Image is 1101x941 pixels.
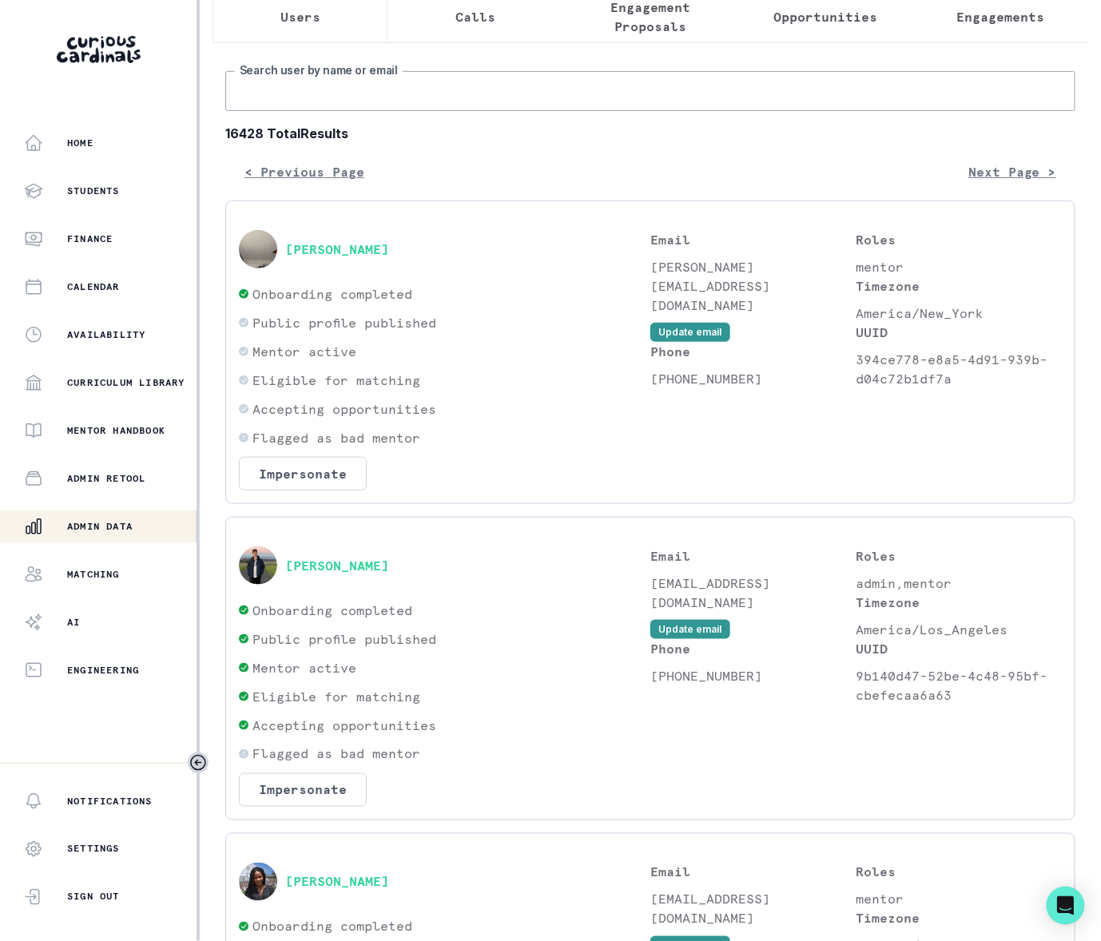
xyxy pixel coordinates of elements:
[650,666,857,685] p: [PHONE_NUMBER]
[857,639,1063,658] p: UUID
[67,424,165,437] p: Mentor Handbook
[252,313,436,332] p: Public profile published
[239,457,367,490] button: Impersonate
[252,601,412,620] p: Onboarding completed
[67,843,120,856] p: Settings
[857,909,1063,928] p: Timezone
[650,639,857,658] p: Phone
[252,917,412,936] p: Onboarding completed
[1047,887,1085,925] div: Open Intercom Messenger
[252,716,436,735] p: Accepting opportunities
[857,593,1063,612] p: Timezone
[857,620,1063,639] p: America/Los_Angeles
[67,795,153,808] p: Notifications
[225,124,1075,143] b: 16428 Total Results
[650,323,730,342] button: Update email
[857,666,1063,705] p: 9b140d47-52be-4c48-95bf-cbefecaa6a63
[857,890,1063,909] p: mentor
[949,156,1075,188] button: Next Page >
[857,276,1063,296] p: Timezone
[857,304,1063,323] p: America/New_York
[67,568,120,581] p: Matching
[650,546,857,566] p: Email
[67,185,120,197] p: Students
[285,241,389,257] button: [PERSON_NAME]
[252,687,420,706] p: Eligible for matching
[252,342,356,361] p: Mentor active
[285,874,389,890] button: [PERSON_NAME]
[455,7,495,26] p: Calls
[650,620,730,639] button: Update email
[252,629,436,649] p: Public profile published
[857,574,1063,593] p: admin,mentor
[67,232,113,245] p: Finance
[650,257,857,315] p: [PERSON_NAME][EMAIL_ADDRESS][DOMAIN_NAME]
[857,350,1063,388] p: 394ce778-e8a5-4d91-939b-d04c72b1df7a
[773,7,877,26] p: Opportunities
[252,371,420,390] p: Eligible for matching
[650,230,857,249] p: Email
[857,323,1063,342] p: UUID
[67,328,145,341] p: Availability
[650,574,857,612] p: [EMAIL_ADDRESS][DOMAIN_NAME]
[285,558,389,574] button: [PERSON_NAME]
[67,616,80,629] p: AI
[252,399,436,419] p: Accepting opportunities
[67,664,139,677] p: Engineering
[650,369,857,388] p: [PHONE_NUMBER]
[252,744,420,764] p: Flagged as bad mentor
[57,36,141,63] img: Curious Cardinals Logo
[252,428,420,447] p: Flagged as bad mentor
[239,773,367,807] button: Impersonate
[67,472,145,485] p: Admin Retool
[857,546,1063,566] p: Roles
[956,7,1044,26] p: Engagements
[67,891,120,903] p: Sign Out
[188,752,209,773] button: Toggle sidebar
[650,890,857,928] p: [EMAIL_ADDRESS][DOMAIN_NAME]
[67,137,93,149] p: Home
[857,257,1063,276] p: mentor
[67,280,120,293] p: Calendar
[252,284,412,304] p: Onboarding completed
[650,342,857,361] p: Phone
[650,863,857,882] p: Email
[225,156,384,188] button: < Previous Page
[280,7,320,26] p: Users
[67,520,133,533] p: Admin Data
[857,863,1063,882] p: Roles
[857,230,1063,249] p: Roles
[67,376,185,389] p: Curriculum Library
[252,658,356,677] p: Mentor active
